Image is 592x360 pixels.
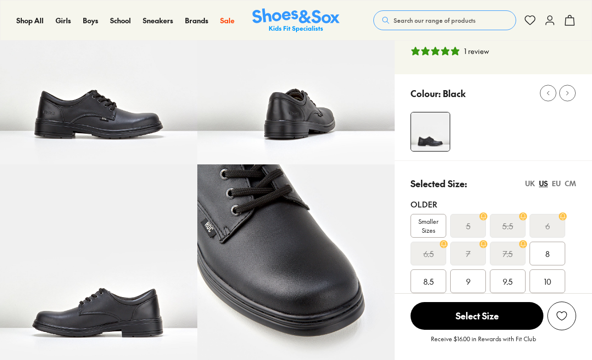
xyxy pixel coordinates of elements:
[220,15,235,25] span: Sale
[565,178,576,189] div: CM
[443,87,466,100] p: Black
[552,178,561,189] div: EU
[547,302,576,330] button: Add to Wishlist
[252,8,340,33] img: SNS_Logo_Responsive.svg
[220,15,235,26] a: Sale
[423,275,434,287] span: 8.5
[110,15,131,26] a: School
[466,220,471,232] s: 5
[411,46,489,56] button: 5 stars, 1 ratings
[252,8,340,33] a: Shoes & Sox
[411,112,450,151] img: 11_1
[466,275,471,287] span: 9
[373,10,516,30] button: Search our range of products
[56,15,71,25] span: Girls
[411,198,576,210] div: Older
[411,177,467,190] p: Selected Size:
[545,220,550,232] s: 6
[185,15,208,26] a: Brands
[431,334,536,352] p: Receive $16.00 in Rewards with Fit Club
[503,275,513,287] span: 9.5
[544,275,551,287] span: 10
[83,15,98,25] span: Boys
[411,87,441,100] p: Colour:
[466,248,471,259] s: 7
[525,178,535,189] div: UK
[411,302,543,330] button: Select Size
[110,15,131,25] span: School
[503,248,513,259] s: 7.5
[394,16,475,25] span: Search our range of products
[16,15,44,26] a: Shop All
[464,46,489,56] div: 1 review
[143,15,173,25] span: Sneakers
[539,178,548,189] div: US
[56,15,71,26] a: Girls
[16,15,44,25] span: Shop All
[545,248,550,259] span: 8
[411,217,446,235] span: Smaller Sizes
[83,15,98,26] a: Boys
[143,15,173,26] a: Sneakers
[423,248,434,259] s: 6.5
[185,15,208,25] span: Brands
[502,220,513,232] s: 5.5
